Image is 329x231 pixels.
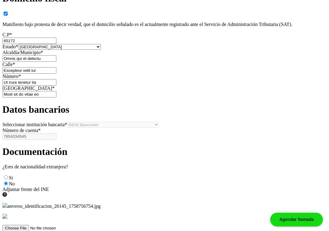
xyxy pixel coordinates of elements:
[2,104,327,115] h1: Datos bancarios
[9,175,13,180] label: Si
[2,146,327,157] h1: Documentación
[2,203,7,208] img: gray-file.d3045238.svg
[2,32,12,37] label: C.P
[2,22,327,27] p: Manifiesto bajo protesta de decir verdad, que el domicilio señalado es el actualmente registrado ...
[270,213,323,226] div: Agendar llamada
[2,55,56,62] input: Alcaldía o Municipio
[2,133,56,140] input: 10 dígitos
[2,50,43,55] label: Alcaldía/Municipio
[2,214,7,219] img: gray-trash.dd83e1a4.svg
[2,128,41,133] label: Número de cuenta
[2,187,327,198] div: Adjuntar frente del INE
[2,86,55,91] label: [GEOGRAPHIC_DATA]
[2,62,15,67] label: Calle
[2,164,327,170] p: ¿Eres de nacionalidad extranjera?
[2,192,7,197] img: gfR76cHglkPwleuBLjWdxeZVvX9Wp6JBDmjRYY8JYDQn16A2ICN00zLTgIroGa6qie5tIuWH7V3AapTKqzv+oMZsGfMUqL5JM...
[9,181,15,186] label: No
[2,122,67,127] label: Seleccionar institución bancaria
[2,44,18,49] label: Estado
[2,203,327,209] p: anverso_identificacion_26145_1758756754.jpg
[2,74,21,79] label: Número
